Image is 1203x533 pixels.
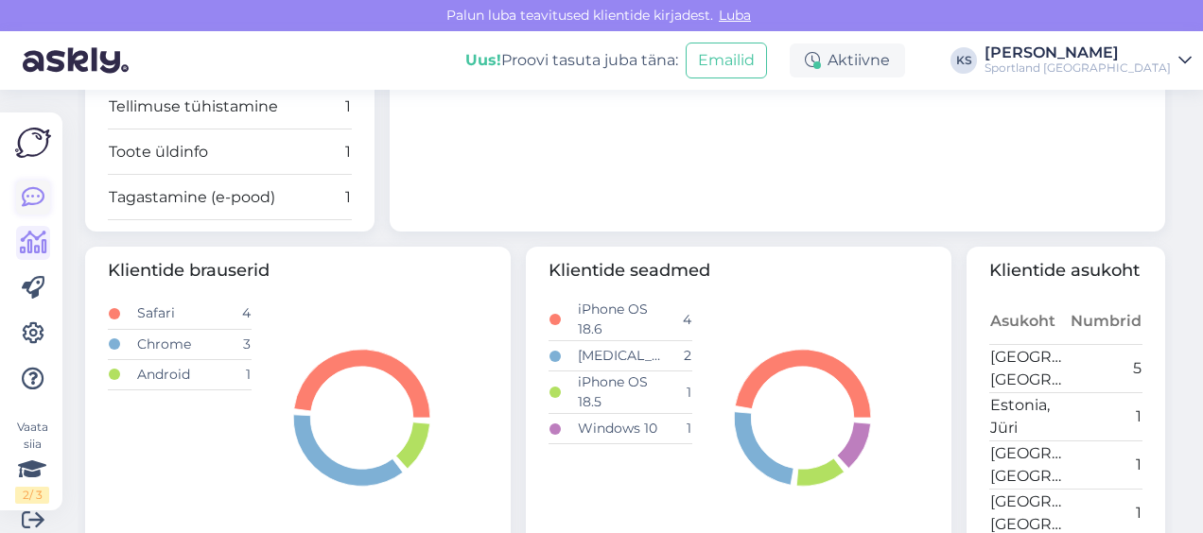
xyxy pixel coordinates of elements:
td: 1 [290,84,351,129]
td: Estonia, Jüri [989,392,1066,440]
td: 1 [223,359,252,389]
div: Proovi tasuta juba täna: [465,49,678,72]
td: iPhone OS 18.5 [577,371,663,414]
td: Tagastamine (e-pood) [108,175,290,220]
div: Aktiivne [790,43,905,77]
td: 4 [664,299,692,341]
td: Windows 10 [577,414,663,444]
td: [GEOGRAPHIC_DATA], [GEOGRAPHIC_DATA] [989,344,1066,392]
img: Askly Logo [15,128,51,158]
span: Luba [713,7,757,24]
span: Klientide asukoht [989,258,1142,284]
td: 1 [290,129,351,175]
td: 1 [1066,440,1142,489]
td: Safari [136,299,222,329]
td: 4 [223,299,252,329]
td: 1 [664,371,692,414]
div: [PERSON_NAME] [985,45,1171,60]
th: Numbrid [1066,299,1142,344]
td: Chrome [136,329,222,359]
span: Klientide brauserid [108,258,488,284]
td: 1 [290,175,351,220]
div: Vaata siia [15,419,49,504]
td: 5 [1066,344,1142,392]
span: Klientide seadmed [549,258,929,284]
td: iPhone OS 18.6 [577,299,663,341]
td: Android [136,359,222,389]
div: Sportland [GEOGRAPHIC_DATA] [985,60,1171,76]
div: 2 / 3 [15,487,49,504]
th: Asukoht [989,299,1066,344]
td: 2 [664,341,692,371]
b: Uus! [465,51,501,69]
td: [MEDICAL_DATA] [577,341,663,371]
div: KS [950,47,977,74]
td: 1 [664,414,692,444]
td: Toote üldinfo [108,129,290,175]
a: [PERSON_NAME]Sportland [GEOGRAPHIC_DATA] [985,45,1192,76]
td: Tellimuse tühistamine [108,84,290,129]
button: Emailid [686,43,767,78]
td: 3 [223,329,252,359]
td: [GEOGRAPHIC_DATA], [GEOGRAPHIC_DATA] [989,440,1066,489]
td: 1 [1066,392,1142,440]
